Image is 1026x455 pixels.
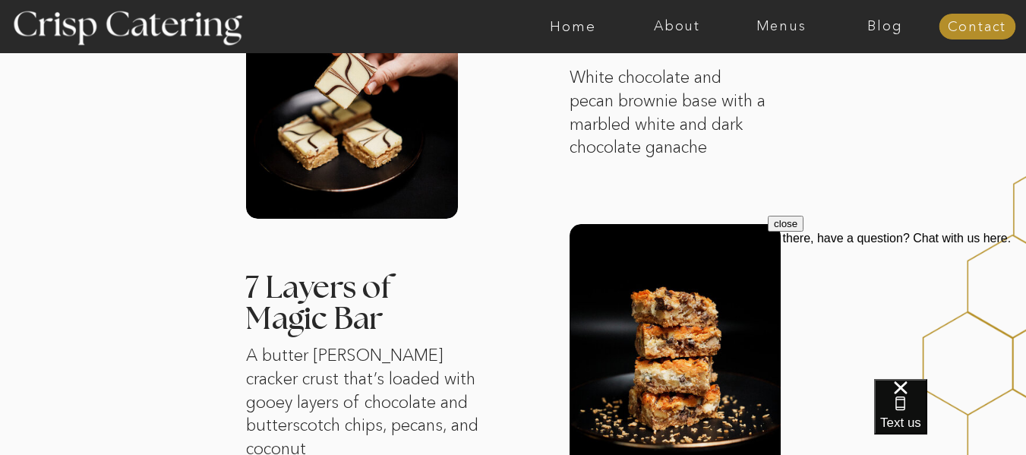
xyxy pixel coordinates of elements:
[570,66,769,134] p: White chocolate and pecan brownie base with a marbled white and dark chocolate ganache
[939,20,1015,35] a: Contact
[874,379,1026,455] iframe: podium webchat widget bubble
[729,19,833,34] a: Menus
[625,19,729,34] a: About
[521,19,625,34] a: Home
[768,216,1026,398] iframe: podium webchat widget prompt
[833,19,937,34] a: Blog
[246,344,495,450] p: A butter [PERSON_NAME] cracker crust that’s loaded with gooey layers of chocolate and butterscotc...
[246,273,440,340] h3: 7 Layers of Magic Bar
